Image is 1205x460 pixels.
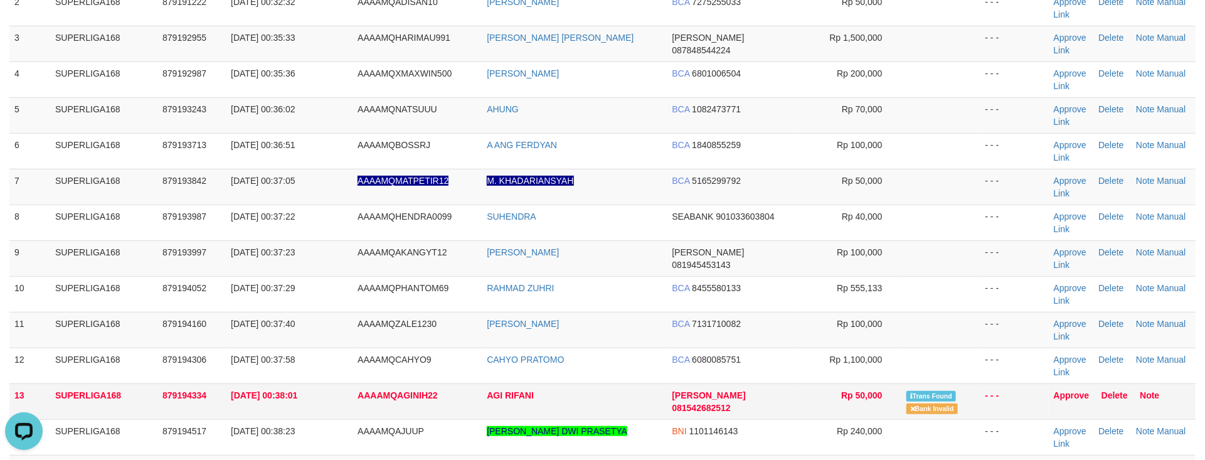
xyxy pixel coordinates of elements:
span: AAAAMQZALE1230 [358,319,437,329]
span: 879192955 [162,33,206,43]
a: Approve [1054,211,1086,222]
span: Copy 081945453143 to clipboard [672,260,730,270]
a: Manual Link [1054,140,1186,163]
span: AAAAMQNATSUUU [358,104,437,114]
a: Delete [1098,319,1123,329]
a: Manual Link [1054,33,1186,55]
a: Note [1136,247,1155,257]
td: 4 [9,62,50,97]
td: 10 [9,276,50,312]
a: Approve [1054,176,1086,186]
span: 879193842 [162,176,206,186]
td: SUPERLIGA168 [50,348,157,383]
span: Rp 50,000 [841,390,882,400]
span: [DATE] 00:37:29 [231,283,295,293]
td: - - - [980,133,1049,169]
td: 11 [9,312,50,348]
span: Rp 100,000 [837,140,882,150]
a: Note [1136,426,1155,436]
span: BCA [672,176,689,186]
a: A ANG FERDYAN [487,140,557,150]
span: 879194334 [162,390,206,400]
a: Note [1136,33,1155,43]
td: SUPERLIGA168 [50,62,157,97]
a: [PERSON_NAME] [487,68,559,78]
td: - - - [980,205,1049,240]
span: 879194052 [162,283,206,293]
span: 879193997 [162,247,206,257]
a: Delete [1098,426,1123,436]
span: AAAAMQHARIMAU991 [358,33,450,43]
span: [DATE] 00:38:23 [231,426,295,436]
a: Note [1136,68,1155,78]
a: Manual Link [1054,283,1186,306]
td: SUPERLIGA168 [50,312,157,348]
a: Manual Link [1054,104,1186,127]
span: [DATE] 00:35:36 [231,68,295,78]
td: SUPERLIGA168 [50,276,157,312]
td: - - - [980,348,1049,383]
span: 879193243 [162,104,206,114]
a: Manual Link [1054,355,1186,377]
a: Note [1136,104,1155,114]
span: [DATE] 00:36:02 [231,104,295,114]
td: SUPERLIGA168 [50,205,157,240]
span: Copy 6801006504 to clipboard [692,68,741,78]
td: - - - [980,312,1049,348]
span: [DATE] 00:38:01 [231,390,297,400]
td: SUPERLIGA168 [50,26,157,62]
a: Approve [1054,390,1090,400]
a: Note [1136,319,1155,329]
td: - - - [980,419,1049,455]
a: Approve [1054,355,1086,365]
td: - - - [980,26,1049,62]
span: BCA [672,319,689,329]
a: Delete [1098,104,1123,114]
a: Manual Link [1054,68,1186,91]
td: SUPERLIGA168 [50,240,157,276]
span: Copy 087848544224 to clipboard [672,45,730,55]
span: [PERSON_NAME] [672,33,744,43]
span: Copy 6080085751 to clipboard [692,355,741,365]
span: AAAAMQAGINIH22 [358,390,438,400]
a: Note [1136,176,1155,186]
span: AAAAMQAJUUP [358,426,424,436]
a: Delete [1098,68,1123,78]
span: Rp 240,000 [837,426,882,436]
a: RAHMAD ZUHRI [487,283,554,293]
td: - - - [980,97,1049,133]
td: - - - [980,383,1049,419]
span: BNI [672,426,686,436]
a: Delete [1098,283,1123,293]
span: AAAAMQCAHYO9 [358,355,431,365]
span: 879193713 [162,140,206,150]
span: Copy 081542682512 to clipboard [672,403,730,413]
td: SUPERLIGA168 [50,133,157,169]
a: Approve [1054,283,1086,293]
span: 879194306 [162,355,206,365]
a: Approve [1054,426,1086,436]
a: Delete [1098,247,1123,257]
span: 879194517 [162,426,206,436]
td: - - - [980,169,1049,205]
a: Approve [1054,68,1086,78]
span: [DATE] 00:37:40 [231,319,295,329]
span: Rp 50,000 [842,176,883,186]
span: Rp 1,500,000 [830,33,883,43]
span: Rp 555,133 [837,283,882,293]
span: Copy 1101146143 to clipboard [689,426,738,436]
span: [PERSON_NAME] [672,390,745,400]
span: [DATE] 00:37:58 [231,355,295,365]
span: 879193987 [162,211,206,222]
span: Copy 1082473771 to clipboard [692,104,741,114]
span: Rp 200,000 [837,68,882,78]
a: CAHYO PRATOMO [487,355,564,365]
a: Approve [1054,140,1086,150]
td: SUPERLIGA168 [50,97,157,133]
td: 5 [9,97,50,133]
span: Rp 40,000 [842,211,883,222]
td: - - - [980,276,1049,312]
a: Note [1136,355,1155,365]
a: Approve [1054,319,1086,329]
span: Copy 8455580133 to clipboard [692,283,741,293]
